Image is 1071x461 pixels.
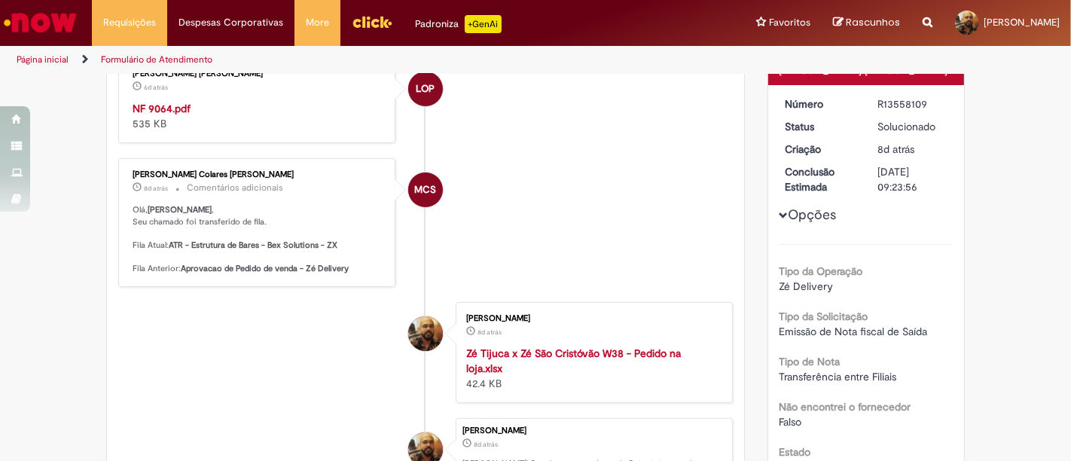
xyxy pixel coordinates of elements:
ul: Trilhas de página [11,46,703,74]
time: 24/09/2025 20:51:59 [144,83,168,92]
div: 535 KB [133,101,383,131]
span: Favoritos [769,15,810,30]
img: ServiceNow [2,8,79,38]
span: Despesas Corporativas [178,15,283,30]
b: Tipo de Nota [780,355,841,368]
p: Olá, , Seu chamado foi transferido de fila. Fila Atual: Fila Anterior: [133,204,383,275]
a: Zé Tijuca x Zé São Cristóvão W38 - Pedido na loja.xlsx [466,347,681,375]
b: Tipo da Operação [780,264,863,278]
a: Página inicial [17,53,69,66]
b: [PERSON_NAME] [148,204,212,215]
time: 23/09/2025 10:23:51 [474,440,498,449]
time: 23/09/2025 10:23:36 [478,328,502,337]
span: Zé Delivery [780,279,834,293]
b: Não encontrei o fornecedor [780,400,911,414]
span: Requisições [103,15,156,30]
a: Rascunhos [833,16,900,30]
div: [PERSON_NAME] [PERSON_NAME] [133,69,383,78]
b: Tipo da Solicitação [780,310,868,323]
time: 23/09/2025 10:23:51 [877,142,914,156]
div: R13558109 [877,96,947,111]
dt: Status [774,119,867,134]
span: Emissão de Nota fiscal de Saída [780,325,928,338]
b: Aprovacao de Pedido de venda - Zé Delivery [181,263,349,274]
span: LOP [416,71,435,107]
div: [PERSON_NAME] [462,426,725,435]
div: [PERSON_NAME] [466,314,717,323]
p: +GenAi [465,15,502,33]
span: 8d atrás [877,142,914,156]
div: Larissa Onorio Pereira Silva [408,72,443,106]
b: ATR - Estrutura de Bares - Bex Solutions - ZX [169,240,337,251]
time: 23/09/2025 11:35:41 [144,184,168,193]
img: click_logo_yellow_360x200.png [352,11,392,33]
span: MCS [414,172,436,208]
a: Formulário de Atendimento [101,53,212,66]
dt: Conclusão Estimada [774,164,867,194]
span: Transferência entre Filiais [780,370,897,383]
span: Falso [780,415,802,429]
div: Nathan Tavares Justiniano [408,316,443,351]
span: More [306,15,329,30]
span: [PERSON_NAME] [984,16,1060,29]
div: 42.4 KB [466,346,717,391]
span: Rascunhos [846,15,900,29]
dt: Número [774,96,867,111]
b: Estado [780,445,811,459]
span: 8d atrás [144,184,168,193]
span: 8d atrás [478,328,502,337]
div: Solucionado [877,119,947,134]
div: Marcio Colares Sousa [408,172,443,207]
span: 8d atrás [474,440,498,449]
a: NF 9064.pdf [133,102,191,115]
span: 6d atrás [144,83,168,92]
small: Comentários adicionais [187,182,283,194]
div: Padroniza [415,15,502,33]
dt: Criação [774,142,867,157]
div: [PERSON_NAME] Colares [PERSON_NAME] [133,170,383,179]
div: [DATE] 09:23:56 [877,164,947,194]
div: 23/09/2025 10:23:51 [877,142,947,157]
